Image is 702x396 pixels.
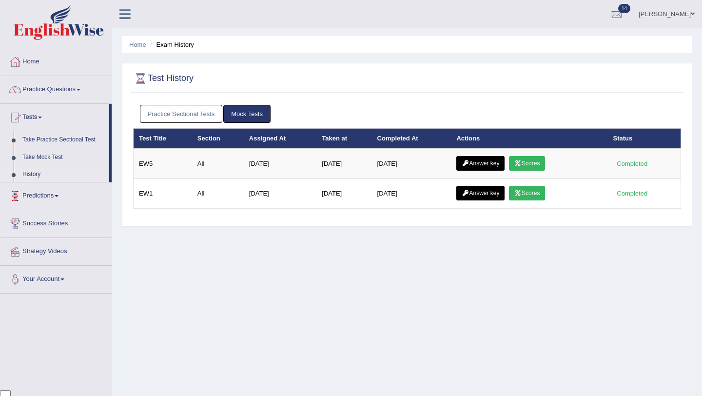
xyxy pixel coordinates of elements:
a: Mock Tests [223,105,271,123]
td: EW5 [134,149,192,179]
a: Take Mock Test [18,149,109,166]
th: Actions [451,128,607,149]
a: Home [129,41,146,48]
td: All [192,179,244,209]
span: 14 [618,4,630,13]
th: Completed At [372,128,451,149]
th: Section [192,128,244,149]
td: [DATE] [372,179,451,209]
a: Success Stories [0,210,112,235]
li: Exam History [148,40,194,49]
a: Scores [509,186,545,200]
a: Strategy Videos [0,238,112,262]
a: Home [0,48,112,73]
a: Predictions [0,182,112,207]
td: All [192,149,244,179]
th: Status [608,128,681,149]
td: [DATE] [244,149,317,179]
div: Completed [613,158,651,169]
a: Your Account [0,266,112,290]
td: [DATE] [316,179,371,209]
th: Assigned At [244,128,317,149]
a: Practice Sectional Tests [140,105,223,123]
h2: Test History [133,71,194,86]
a: Take Practice Sectional Test [18,131,109,149]
a: Tests [0,104,109,128]
a: Answer key [456,186,505,200]
th: Test Title [134,128,192,149]
td: [DATE] [372,149,451,179]
a: Scores [509,156,545,171]
a: History [18,166,109,183]
a: Practice Questions [0,76,112,100]
td: EW1 [134,179,192,209]
a: Answer key [456,156,505,171]
td: [DATE] [244,179,317,209]
td: [DATE] [316,149,371,179]
div: Completed [613,188,651,198]
th: Taken at [316,128,371,149]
